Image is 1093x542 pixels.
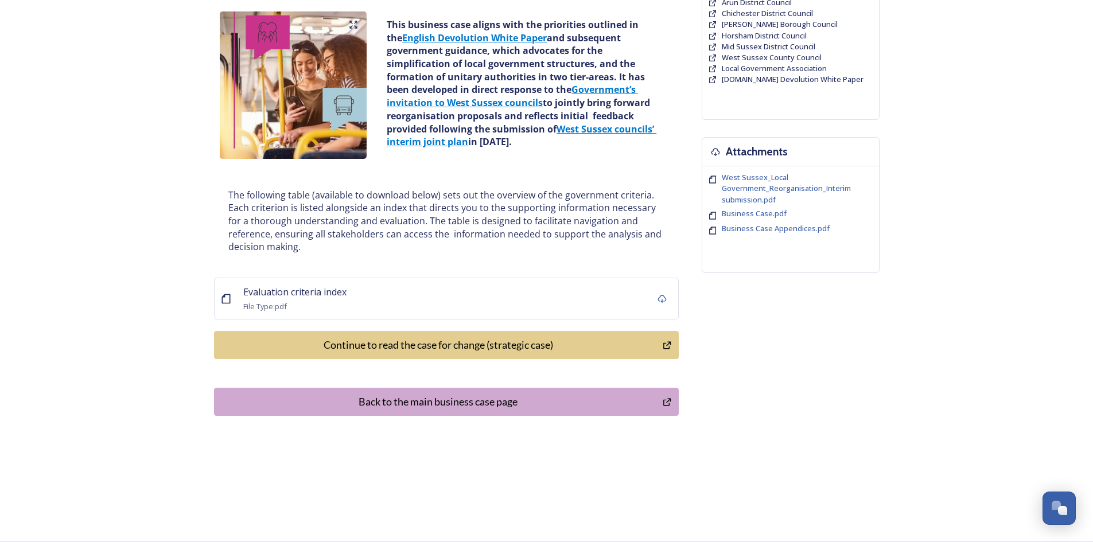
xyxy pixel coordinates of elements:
[722,8,813,19] a: Chichester District Council
[220,337,657,353] div: Continue to read the case for change (strategic case)
[387,83,638,109] a: Government’s invitation to West Sussex councils
[214,331,679,359] button: Continue to read the case for change (strategic case)
[387,32,647,96] strong: and subsequent government guidance, which advocates for the simplification of local government st...
[722,63,827,74] a: Local Government Association
[722,52,822,63] a: West Sussex County Council
[722,74,863,85] a: [DOMAIN_NAME] Devolution White Paper
[1043,492,1076,525] button: Open Chat
[722,19,838,29] span: [PERSON_NAME] Borough Council
[243,284,347,298] a: Evaluation criteria index
[402,32,547,44] a: English Devolution White Paper
[722,41,815,52] a: Mid Sussex District Council
[243,301,287,311] span: File Type: pdf
[722,208,787,219] span: Business Case.pdf
[387,123,656,149] a: West Sussex councils’ interim joint plan
[468,135,512,148] strong: in [DATE].
[722,63,827,73] span: Local Government Association
[722,19,838,30] a: [PERSON_NAME] Borough Council
[387,96,652,135] strong: to jointly bring forward reorganisation proposals and reflects initial feedback provided followin...
[228,189,664,254] p: The following table (available to download below) sets out the overview of the government criteri...
[220,394,657,410] div: Back to the main business case page
[722,223,830,233] span: Business Case Appendices.pdf
[722,74,863,84] span: [DOMAIN_NAME] Devolution White Paper
[243,286,347,298] span: Evaluation criteria index
[214,388,679,416] button: Back to the main business case page
[722,172,851,204] span: West Sussex_Local Government_Reorganisation_Interim submission.pdf
[726,143,788,160] h3: Attachments
[387,18,641,44] strong: This business case aligns with the priorities outlined in the
[722,8,813,18] span: Chichester District Council
[722,30,807,41] a: Horsham District Council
